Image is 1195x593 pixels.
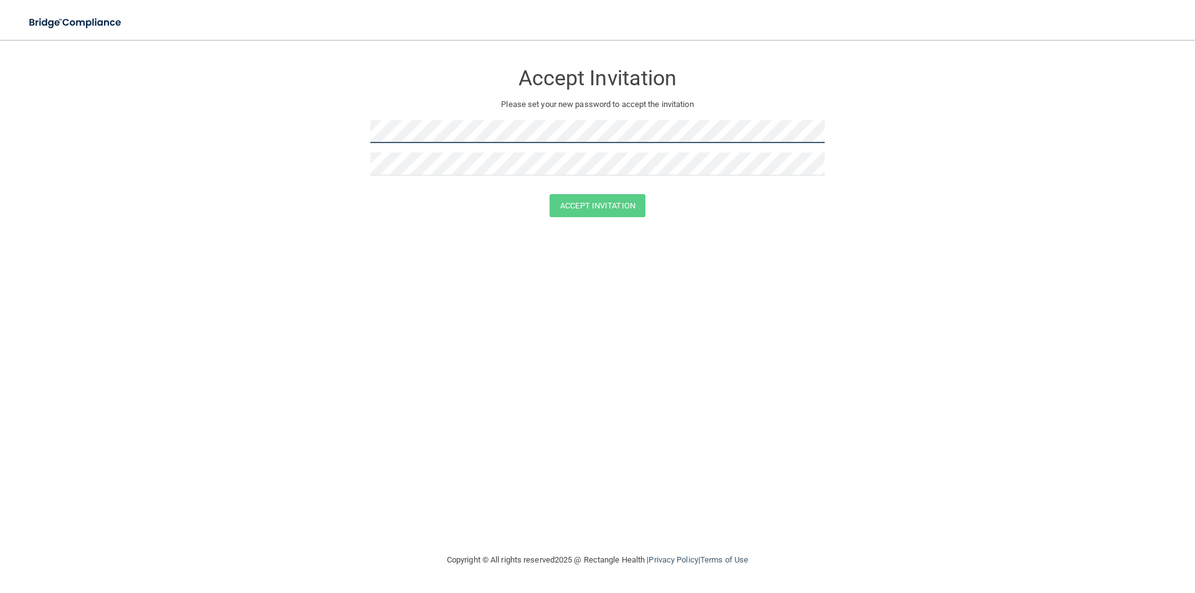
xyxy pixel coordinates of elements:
h3: Accept Invitation [370,67,825,90]
p: Please set your new password to accept the invitation [380,97,815,112]
button: Accept Invitation [550,194,645,217]
div: Copyright © All rights reserved 2025 @ Rectangle Health | | [370,540,825,580]
a: Terms of Use [700,555,748,564]
img: bridge_compliance_login_screen.278c3ca4.svg [19,10,133,35]
a: Privacy Policy [649,555,698,564]
iframe: Drift Widget Chat Controller [980,505,1180,554]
